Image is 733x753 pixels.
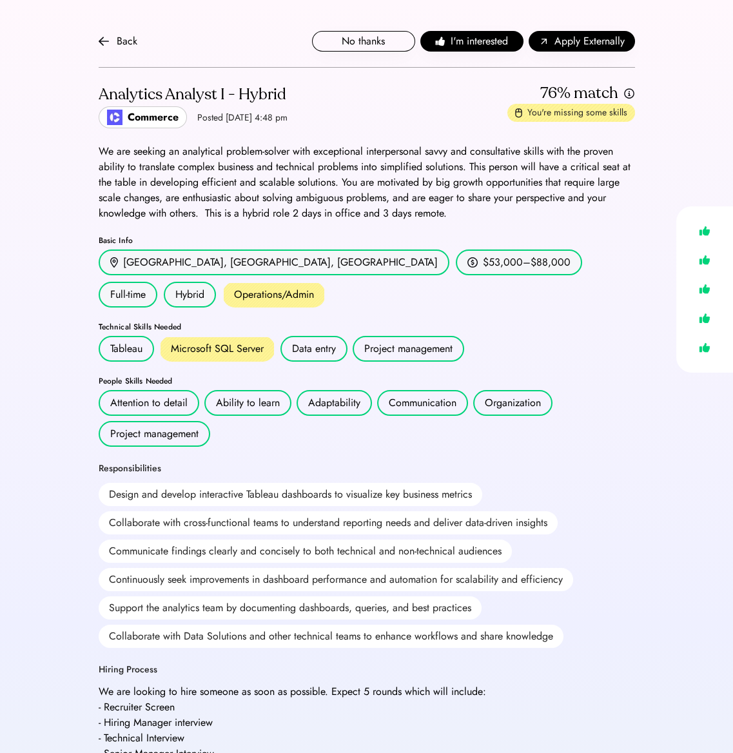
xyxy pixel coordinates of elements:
[312,31,415,52] button: No thanks
[99,377,635,385] div: People Skills Needed
[364,341,453,357] div: Project management
[485,395,541,411] div: Organization
[483,255,571,270] div: $53,000–$88,000
[420,31,523,52] button: I'm interested
[110,341,142,357] div: Tableau
[529,31,635,52] button: Apply Externally
[99,568,573,591] div: Continuously seek improvements in dashboard performance and automation for scalability and effici...
[99,237,635,244] div: Basic Info
[216,395,280,411] div: Ability to learn
[623,88,635,100] img: info.svg
[99,36,109,46] img: arrow-back.svg
[99,540,512,563] div: Communicate findings clearly and concisely to both technical and non-technical audiences
[99,596,482,620] div: Support the analytics team by documenting dashboards, queries, and best practices
[389,395,456,411] div: Communication
[467,257,478,268] img: money.svg
[99,663,157,676] div: Hiring Process
[171,341,264,357] div: Microsoft SQL Server
[99,625,563,648] div: Collaborate with Data Solutions and other technical teams to enhance workflows and share knowledge
[696,280,714,298] img: like.svg
[527,106,627,119] div: You're missing some skills
[308,395,360,411] div: Adaptability
[99,144,635,221] div: We are seeking an analytical problem-solver with exceptional interpersonal savvy and consultative...
[696,222,714,240] img: like.svg
[128,110,179,125] div: Commerce
[554,34,625,49] span: Apply Externally
[292,341,336,357] div: Data entry
[99,282,157,308] div: Full-time
[197,112,288,124] div: Posted [DATE] 4:48 pm
[110,395,188,411] div: Attention to detail
[117,34,137,49] div: Back
[99,483,482,506] div: Design and develop interactive Tableau dashboards to visualize key business metrics
[107,110,122,125] img: poweredbycommerce_logo.jpeg
[451,34,508,49] span: I'm interested
[99,511,558,534] div: Collaborate with cross-functional teams to understand reporting needs and deliver data-driven ins...
[696,338,714,357] img: like.svg
[99,323,635,331] div: Technical Skills Needed
[99,84,288,105] div: Analytics Analyst I - Hybrid
[110,257,118,268] img: location.svg
[123,255,438,270] div: [GEOGRAPHIC_DATA], [GEOGRAPHIC_DATA], [GEOGRAPHIC_DATA]
[99,462,161,475] div: Responsibilities
[696,309,714,328] img: like.svg
[164,282,216,308] div: Hybrid
[222,282,326,308] div: Operations/Admin
[696,251,714,269] img: like.svg
[515,108,522,118] img: missing-skills.svg
[110,426,199,442] div: Project management
[540,83,618,104] div: 76% match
